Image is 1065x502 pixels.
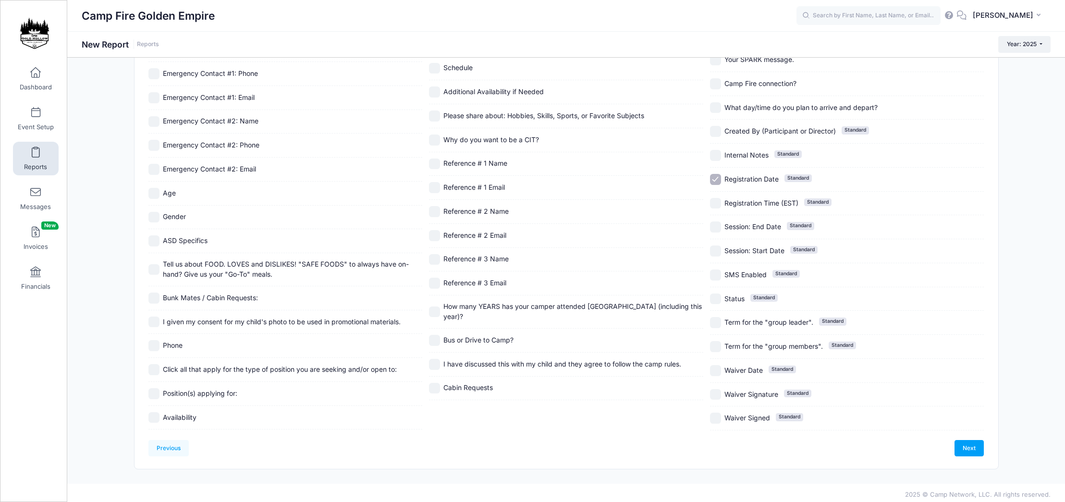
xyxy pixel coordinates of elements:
span: I given my consent for my child's photo to be used in promotional materials. [163,318,401,326]
span: What day/time do you plan to arrive and depart? [724,103,878,111]
input: Registration DateStandard [710,174,721,185]
span: Bus or Drive to Camp? [443,336,514,344]
input: Bunk Mates / Cabin Requests: [148,293,159,304]
span: Standard [784,390,811,397]
input: Reference # 2 Name [429,206,440,217]
input: Additional Availability if Needed [429,86,440,98]
span: Event Setup [18,123,54,131]
input: Reference # 2 Email [429,230,440,241]
span: Emergency Contact #1: Email [163,93,255,101]
span: Standard [772,270,800,278]
span: Registration Time (EST) [724,199,798,207]
span: Invoices [24,243,48,251]
span: Schedule [443,63,473,72]
input: Emergency Contact #2: Phone [148,140,159,151]
span: Reports [24,163,47,171]
input: Waiver SignedStandard [710,413,721,424]
input: Tell us about FOOD. LOVES and DISLIKES! "SAFE FOODS" to always have on-hand? Give us your "Go-To"... [148,264,159,275]
span: Camp Fire connection? [724,79,796,87]
span: Reference # 2 Name [443,207,509,215]
input: Camp Fire connection? [710,78,721,89]
input: Please share about: Hobbies, Skills, Sports, or Favorite Subjects [429,110,440,122]
a: Event Setup [13,102,59,135]
span: [PERSON_NAME] [973,10,1033,21]
a: InvoicesNew [13,221,59,255]
a: Next [955,440,984,456]
input: Click all that apply for the type of position you are seeking and/or open to: [148,364,159,375]
span: Registration Date [724,175,779,183]
input: Waiver DateStandard [710,365,721,376]
span: Age [163,189,176,197]
span: Messages [20,203,51,211]
span: Standard [842,126,869,134]
span: Gender [163,212,186,220]
span: Click all that apply for the type of position you are seeking and/or open to: [163,365,397,373]
span: New [41,221,59,230]
h1: Camp Fire Golden Empire [82,5,215,27]
span: Standard [769,366,796,373]
input: Registration Time (EST)Standard [710,198,721,209]
span: Reference # 3 Email [443,279,506,287]
span: Emergency Contact #2: Name [163,117,258,125]
input: Emergency Contact #1: Phone [148,68,159,79]
span: 2025 © Camp Network, LLC. All rights reserved. [905,490,1051,498]
input: I have discussed this with my child and they agree to follow the camp rules. [429,359,440,370]
a: Financials [13,261,59,295]
input: Term for the "group members".Standard [710,341,721,352]
button: Year: 2025 [998,36,1051,52]
a: Reports [13,142,59,175]
span: Your SPARK message. [724,55,794,63]
span: Waiver Signature [724,390,778,398]
input: Reference # 1 Email [429,182,440,193]
input: Session: End DateStandard [710,221,721,233]
a: Previous [148,440,189,456]
input: Internal NotesStandard [710,150,721,161]
button: [PERSON_NAME] [967,5,1051,27]
a: Reports [137,41,159,48]
span: Year: 2025 [1007,40,1037,48]
span: Standard [750,294,778,302]
span: Emergency Contact #1: Phone [163,69,258,77]
input: Emergency Contact #1: Email [148,92,159,103]
input: Reference # 1 Name [429,159,440,170]
span: Bunk Mates / Cabin Requests: [163,294,258,302]
span: Please share about: Hobbies, Skills, Sports, or Favorite Subjects [443,111,644,120]
input: Your SPARK message. [710,54,721,65]
span: Waiver Signed [724,414,770,422]
input: Phone [148,340,159,351]
span: Waiver Date [724,366,763,374]
span: Standard [784,174,812,182]
input: Reference # 3 Email [429,278,440,289]
input: Cabin Requests [429,383,440,394]
a: Dashboard [13,62,59,96]
span: Session: Start Date [724,246,784,255]
input: Waiver SignatureStandard [710,389,721,400]
span: Financials [21,282,50,291]
input: Why do you want to be a CIT? [429,135,440,146]
span: SMS Enabled [724,270,767,279]
input: Position(s) applying for: [148,388,159,399]
span: Dashboard [20,83,52,91]
span: How many YEARS has your camper attended [GEOGRAPHIC_DATA] (including this year)? [443,302,702,320]
h1: New Report [82,39,159,49]
input: Gender [148,212,159,223]
input: I given my consent for my child's photo to be used in promotional materials. [148,317,159,328]
input: What day/time do you plan to arrive and depart? [710,102,721,113]
input: SMS EnabledStandard [710,269,721,281]
span: Standard [790,246,818,254]
input: Emergency Contact #2: Name [148,116,159,127]
span: Session: End Date [724,222,781,231]
input: StatusStandard [710,294,721,305]
span: Standard [787,222,814,230]
input: Availability [148,412,159,423]
span: Term for the "group leader". [724,318,813,326]
input: Bus or Drive to Camp? [429,335,440,346]
input: Reference # 3 Name [429,254,440,265]
input: Emergency Contact #2: Email [148,164,159,175]
span: Created By (Participant or Director) [724,127,836,135]
input: Created By (Participant or Director)Standard [710,126,721,137]
input: Age [148,188,159,199]
span: Reference # 1 Name [443,159,507,167]
span: ASD Specifics [163,236,208,245]
span: Reference # 1 Email [443,183,505,191]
